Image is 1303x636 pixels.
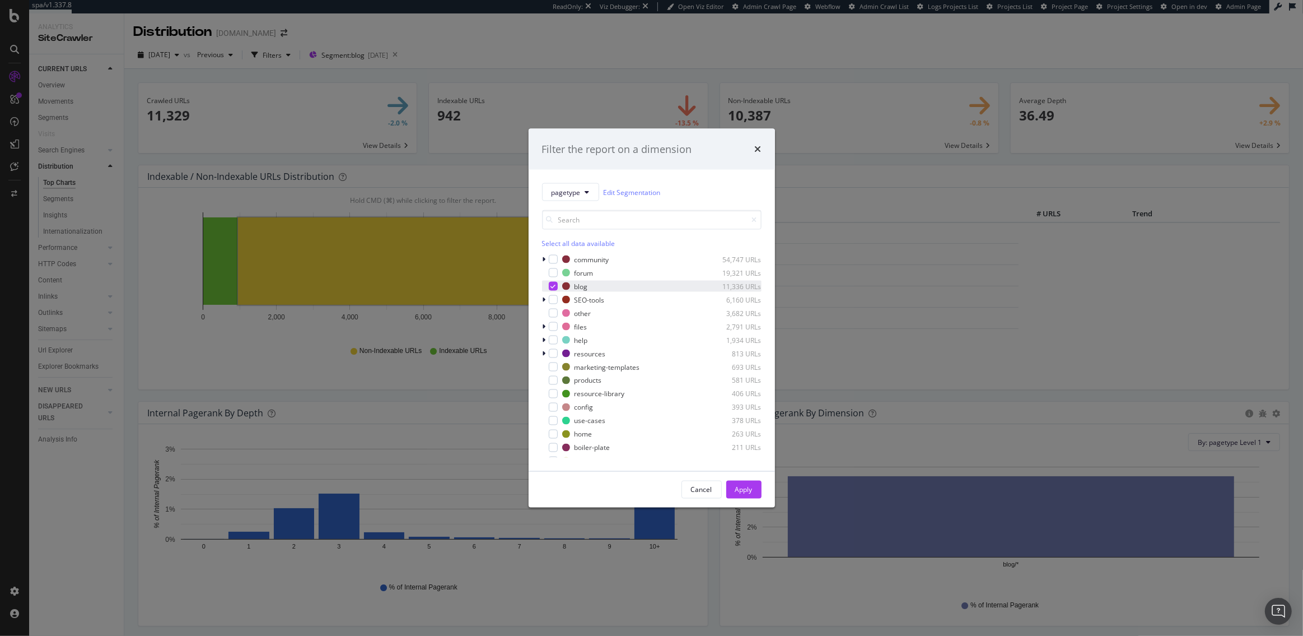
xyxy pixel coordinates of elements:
div: SEO-tools [575,295,605,304]
div: 19,321 URLs [707,268,762,277]
div: 263 URLs [707,429,762,439]
div: 211 URLs [707,443,762,452]
div: modal [529,128,775,508]
div: Open Intercom Messenger [1265,598,1292,625]
div: other [575,308,591,318]
div: resource-library [575,389,625,398]
div: times [755,142,762,156]
div: config [575,402,594,412]
button: Apply [726,481,762,499]
div: store [575,456,591,466]
div: 693 URLs [707,362,762,372]
div: 1,934 URLs [707,335,762,345]
div: resources [575,349,606,358]
div: Apply [735,485,753,494]
div: forum [575,268,594,277]
div: use-cases [575,416,606,425]
div: 406 URLs [707,389,762,398]
div: 378 URLs [707,416,762,425]
button: pagetype [542,183,599,201]
span: pagetype [552,187,581,197]
input: Search [542,210,762,230]
div: 393 URLs [707,402,762,412]
div: 54,747 URLs [707,254,762,264]
div: Cancel [691,485,712,494]
div: boiler-plate [575,443,610,452]
div: 11,336 URLs [707,281,762,291]
div: products [575,375,602,385]
div: 6,160 URLs [707,295,762,304]
div: community [575,254,609,264]
div: 581 URLs [707,375,762,385]
div: help [575,335,588,345]
div: 813 URLs [707,349,762,358]
div: home [575,429,592,439]
div: 2,791 URLs [707,322,762,331]
div: Filter the report on a dimension [542,142,692,156]
div: blog [575,281,588,291]
div: files [575,322,587,331]
button: Cancel [681,481,722,499]
a: Edit Segmentation [604,186,661,198]
div: 3,682 URLs [707,308,762,318]
div: Select all data available [542,239,762,248]
div: 62 URLs [707,456,762,466]
div: marketing-templates [575,362,640,372]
